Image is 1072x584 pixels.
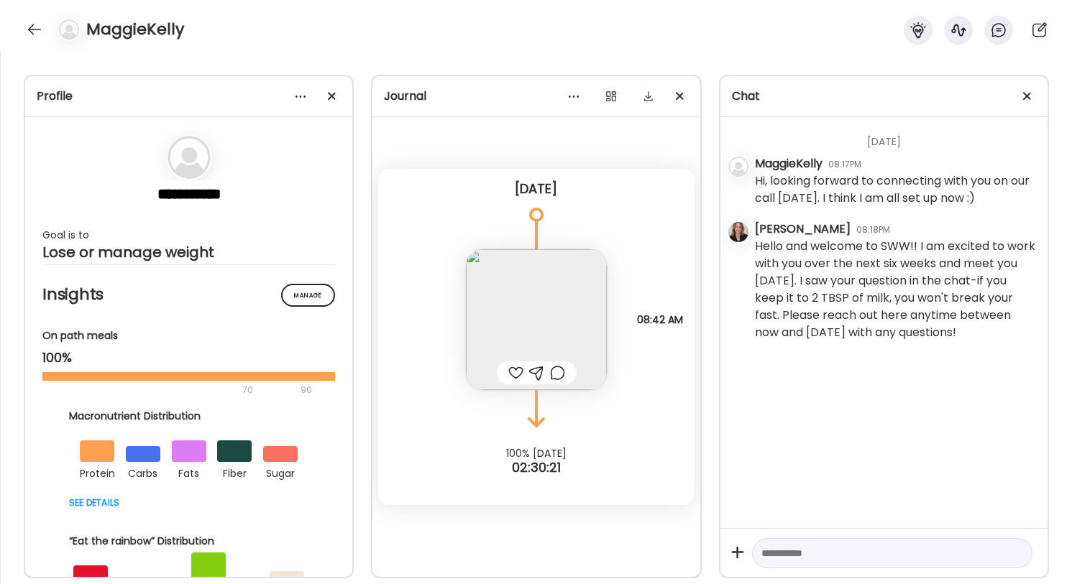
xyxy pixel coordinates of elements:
[42,349,335,366] div: 100%
[37,88,341,105] div: Profile
[69,534,309,549] div: “Eat the rainbow” Distribution
[263,462,298,482] div: sugar
[42,226,335,244] div: Goal is to
[732,88,1036,105] div: Chat
[281,284,335,307] div: Manage
[126,462,160,482] div: carbs
[856,223,890,236] div: 08:18PM
[42,381,296,399] div: 70
[86,18,184,41] h4: MaggieKelly
[728,222,748,242] img: avatars%2FOBFS3SlkXLf3tw0VcKDc4a7uuG83
[80,462,114,482] div: protein
[384,88,688,105] div: Journal
[755,221,851,238] div: [PERSON_NAME]
[42,244,335,261] div: Lose or manage weight
[637,313,683,326] span: 08:42 AM
[168,136,211,179] img: bg-avatar-default.svg
[755,238,1036,341] div: Hello and welcome to SWW!! I am excited to work with you over the next six weeks and meet you [DA...
[217,462,252,482] div: fiber
[828,158,861,171] div: 08:17PM
[372,459,700,476] div: 02:30:21
[755,117,1036,155] div: [DATE]
[372,448,700,459] div: 100% [DATE]
[466,249,607,390] img: images%2FnR0t7EISuYYMJDOB54ce2c9HOZI3%2FyWroIYPvNZZx2O9LlzEC%2F0idFOmS1MN8vWyZjfPwq_240
[755,172,1036,207] div: Hi, looking forward to connecting with you on our call [DATE]. I think I am all set up now :)
[172,462,206,482] div: fats
[42,284,335,305] h2: Insights
[390,180,682,198] div: [DATE]
[755,155,823,172] div: MaggieKelly
[42,328,335,343] div: On path meals
[59,19,79,40] img: bg-avatar-default.svg
[69,409,309,424] div: Macronutrient Distribution
[728,157,748,177] img: bg-avatar-default.svg
[299,381,313,399] div: 90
